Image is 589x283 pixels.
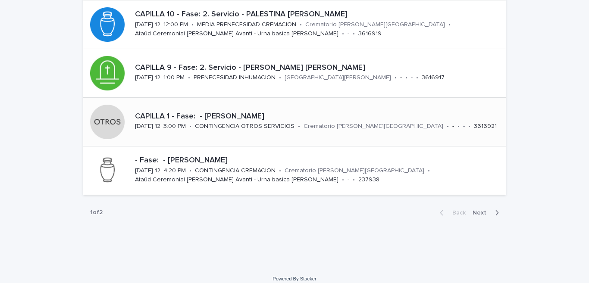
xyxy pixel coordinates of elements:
p: • [448,21,451,28]
p: - [400,74,402,81]
p: • [428,167,430,174]
p: - [463,123,465,130]
p: [DATE] 12, 12:00 PM [135,21,188,28]
p: - [411,74,413,81]
p: [DATE] 12, 3:00 PM [135,123,186,130]
p: 237938 [358,176,379,183]
p: [DATE] 12, 4:20 PM [135,167,186,174]
button: Back [433,209,469,217]
p: MEDIA PRENECESIDAD CREMACION [197,21,296,28]
a: - Fase: - [PERSON_NAME][DATE] 12, 4:20 PM•CONTINGENCIA CREMACION•Crematorio [PERSON_NAME][GEOGRAP... [83,146,506,195]
p: • [188,74,190,81]
p: 3616919 [358,30,382,37]
p: Ataúd Ceremonial [PERSON_NAME] Avanti - Urna basica [PERSON_NAME] [135,30,338,37]
p: CONTINGENCIA OTROS SERVICIOS [195,123,294,130]
p: - Fase: - [PERSON_NAME] [135,156,502,165]
span: Next [473,210,492,216]
span: Back [447,210,466,216]
p: • [468,123,470,130]
p: PRENECESIDAD INHUMACION [194,74,276,81]
p: • [342,30,344,37]
p: Ataúd Ceremonial [PERSON_NAME] Avanti - Urna basica [PERSON_NAME] [135,176,338,183]
p: CAPILLA 1 - Fase: - [PERSON_NAME] [135,112,502,121]
p: - [348,30,349,37]
p: • [298,123,300,130]
p: CAPILLA 10 - Fase: 2. Servicio - PALESTINA [PERSON_NAME] [135,10,502,19]
button: Next [469,209,506,217]
p: • [416,74,418,81]
a: CAPILLA 1 - Fase: - [PERSON_NAME][DATE] 12, 3:00 PM•CONTINGENCIA OTROS SERVICIOS•Crematorio [PERS... [83,98,506,146]
p: • [279,167,281,174]
p: - [348,176,349,183]
p: • [405,74,407,81]
p: Crematorio [PERSON_NAME][GEOGRAPHIC_DATA] [285,167,424,174]
p: 1 of 2 [83,202,110,223]
a: Powered By Stacker [273,276,316,281]
p: • [189,167,191,174]
p: • [279,74,281,81]
p: Crematorio [PERSON_NAME][GEOGRAPHIC_DATA] [305,21,445,28]
p: • [191,21,194,28]
p: • [353,30,355,37]
p: • [447,123,449,130]
p: [GEOGRAPHIC_DATA][PERSON_NAME] [285,74,391,81]
p: • [189,123,191,130]
p: Crematorio [PERSON_NAME][GEOGRAPHIC_DATA] [304,123,443,130]
p: • [300,21,302,28]
a: CAPILLA 9 - Fase: 2. Servicio - [PERSON_NAME] [PERSON_NAME][DATE] 12, 1:00 PM•PRENECESIDAD INHUMA... [83,49,506,98]
p: CAPILLA 9 - Fase: 2. Servicio - [PERSON_NAME] [PERSON_NAME] [135,63,502,73]
a: CAPILLA 10 - Fase: 2. Servicio - PALESTINA [PERSON_NAME][DATE] 12, 12:00 PM•MEDIA PRENECESIDAD CR... [83,0,506,49]
p: 3616917 [422,74,445,81]
p: CONTINGENCIA CREMACION [195,167,276,174]
p: • [353,176,355,183]
p: • [457,123,460,130]
p: [DATE] 12, 1:00 PM [135,74,185,81]
p: • [395,74,397,81]
p: • [342,176,344,183]
p: 3616921 [474,123,497,130]
p: - [452,123,454,130]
